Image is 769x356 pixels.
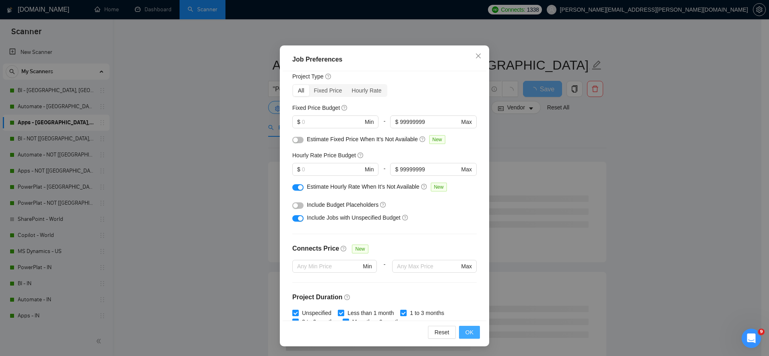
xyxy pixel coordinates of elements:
[344,294,351,300] span: question-circle
[293,85,309,96] div: All
[434,328,449,337] span: Reset
[352,245,368,253] span: New
[407,309,447,317] span: 1 to 3 months
[421,183,428,190] span: question-circle
[377,260,392,282] div: -
[365,165,374,174] span: Min
[429,135,445,144] span: New
[461,262,472,271] span: Max
[309,85,347,96] div: Fixed Price
[465,328,473,337] span: OK
[297,165,300,174] span: $
[742,329,761,348] iframe: Intercom live chat
[461,165,472,174] span: Max
[299,317,339,326] span: 3 to 6 months
[461,117,472,126] span: Max
[307,202,378,208] span: Include Budget Placeholders
[365,117,374,126] span: Min
[459,326,480,339] button: OK
[349,317,406,326] span: More than 6 months
[758,329,765,335] span: 9
[302,165,363,174] input: 0
[467,45,489,67] button: Close
[307,183,420,190] span: Estimate Hourly Rate When It’s Not Available
[358,152,364,158] span: question-circle
[299,309,335,317] span: Unspecified
[297,117,300,126] span: $
[341,245,347,252] span: question-circle
[341,105,348,111] span: question-circle
[292,292,477,302] h4: Project Duration
[307,136,418,142] span: Estimate Fixed Price When It’s Not Available
[325,73,332,80] span: question-circle
[428,326,456,339] button: Reset
[344,309,397,317] span: Less than 1 month
[307,214,401,221] span: Include Jobs with Unspecified Budget
[431,183,447,191] span: New
[397,262,459,271] input: Any Max Price
[475,53,482,59] span: close
[395,117,398,126] span: $
[363,262,372,271] span: Min
[420,136,426,142] span: question-circle
[378,115,390,135] div: -
[380,202,387,208] span: question-circle
[292,244,339,253] h4: Connects Price
[292,55,477,64] div: Job Preferences
[302,117,363,126] input: 0
[402,214,409,221] span: question-circle
[297,262,361,271] input: Any Min Price
[292,103,340,112] h5: Fixed Price Budget
[400,165,459,174] input: ∞
[395,165,398,174] span: $
[292,151,356,160] h5: Hourly Rate Price Budget
[347,85,387,96] div: Hourly Rate
[378,163,390,182] div: -
[292,72,324,81] h5: Project Type
[400,117,459,126] input: ∞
